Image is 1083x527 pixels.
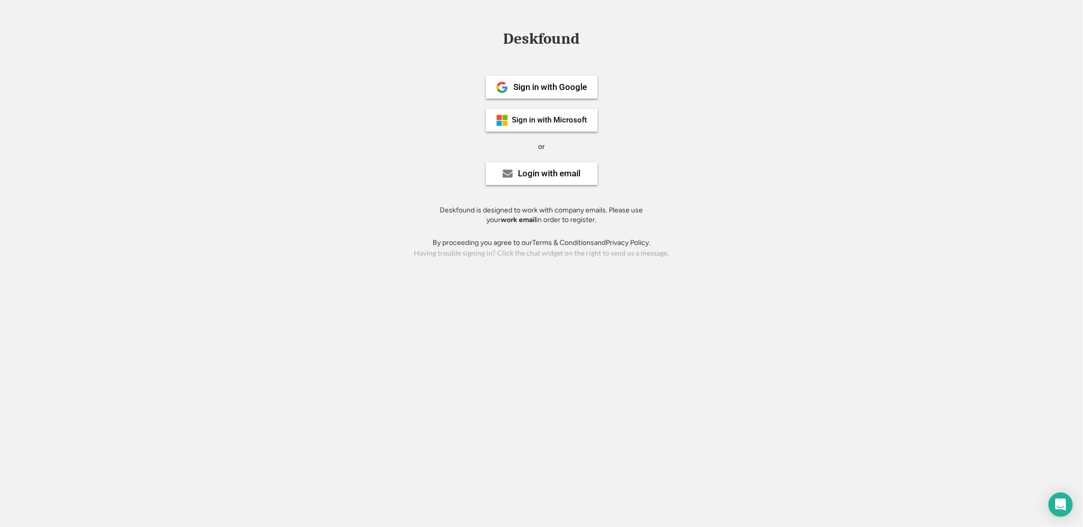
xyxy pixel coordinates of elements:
[532,238,594,247] a: Terms & Conditions
[433,238,650,248] div: By proceeding you agree to our and
[538,142,545,152] div: or
[428,205,656,225] div: Deskfound is designed to work with company emails. Please use your in order to register.
[606,238,650,247] a: Privacy Policy.
[499,31,585,47] div: Deskfound
[496,81,508,94] img: 1024px-Google__G__Logo.svg.png
[1048,492,1073,517] div: Open Intercom Messenger
[518,169,580,178] div: Login with email
[501,215,536,224] strong: work email
[496,114,508,127] img: ms-symbollockup_mssymbol_19.png
[512,116,587,124] div: Sign in with Microsoft
[514,83,587,91] div: Sign in with Google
